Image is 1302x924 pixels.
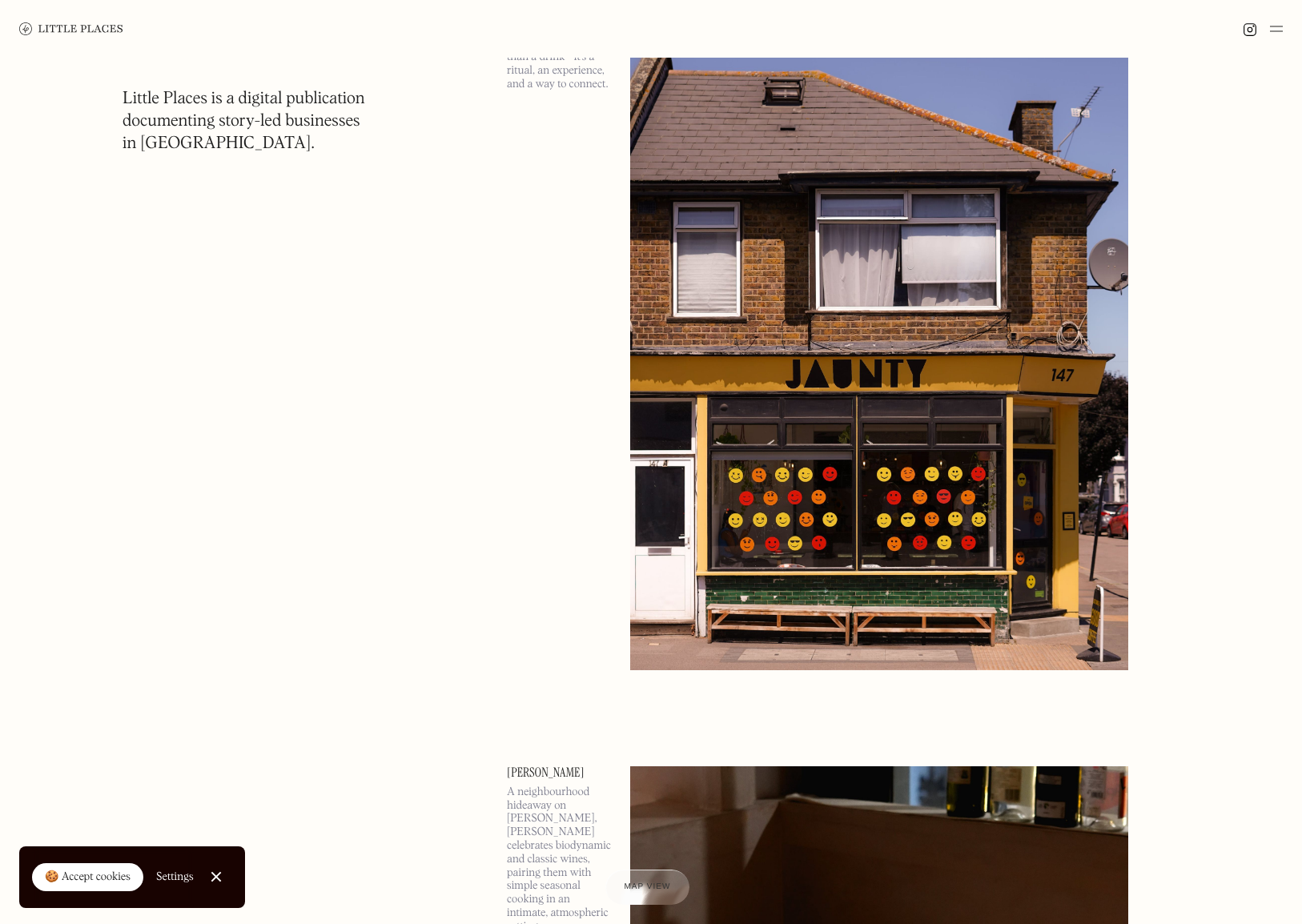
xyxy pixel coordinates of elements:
a: Settings [156,859,194,895]
a: 🍪 Accept cookies [32,863,143,892]
span: Map view [625,882,671,891]
div: Settings [156,871,194,882]
h1: Little Places is a digital publication documenting story-led businesses in [GEOGRAPHIC_DATA]. [123,88,365,155]
a: Close Cookie Popup [200,861,232,893]
div: 🍪 Accept cookies [45,870,131,886]
a: [PERSON_NAME] [507,766,611,779]
div: Close Cookie Popup [215,877,216,878]
a: Map view [605,870,690,905]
